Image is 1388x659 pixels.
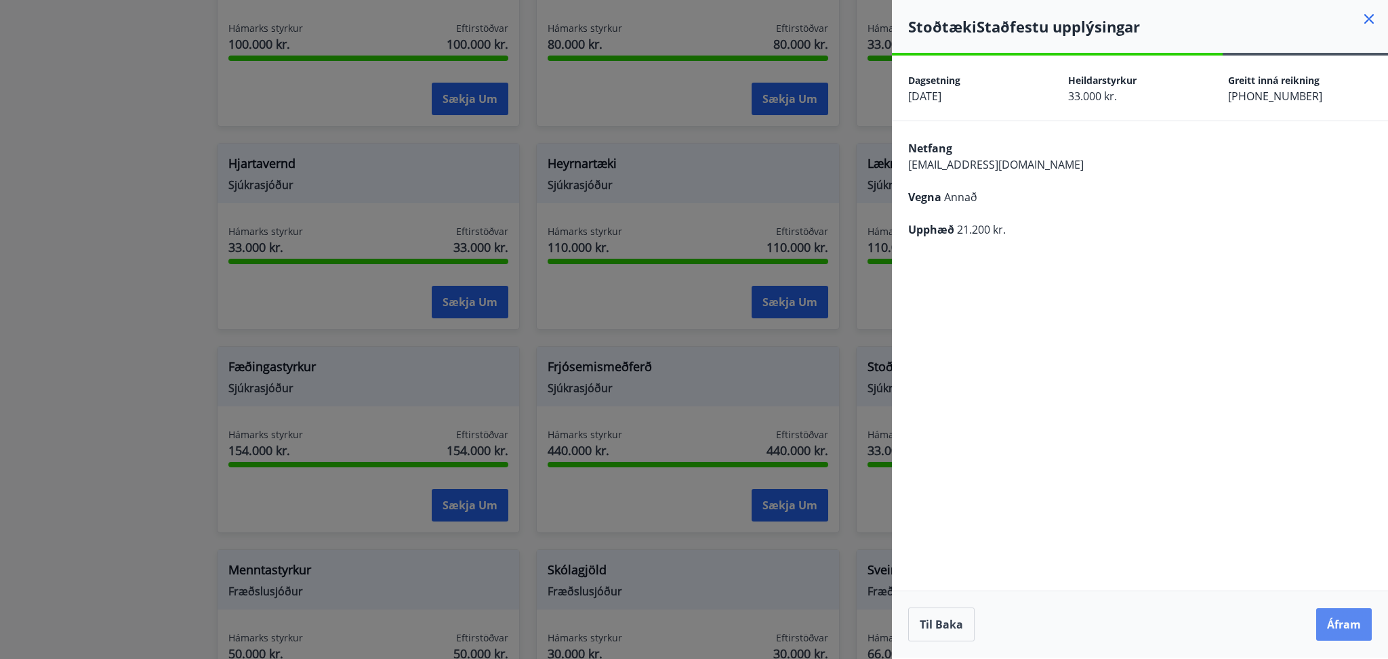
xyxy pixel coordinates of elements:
span: 21.200 kr. [957,222,1006,237]
span: [PHONE_NUMBER] [1228,89,1322,104]
span: Dagsetning [908,74,960,87]
span: Vegna [908,190,941,205]
span: 33.000 kr. [1068,89,1117,104]
button: Áfram [1316,608,1372,641]
span: Upphæð [908,222,954,237]
span: [EMAIL_ADDRESS][DOMAIN_NAME] [908,157,1084,172]
span: [DATE] [908,89,941,104]
span: Annað [944,190,977,205]
span: Greitt inná reikning [1228,74,1320,87]
button: Til baka [908,608,975,641]
h4: Stoðtæki Staðfestu upplýsingar [908,16,1388,37]
span: Heildarstyrkur [1068,74,1137,87]
span: Netfang [908,141,952,156]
